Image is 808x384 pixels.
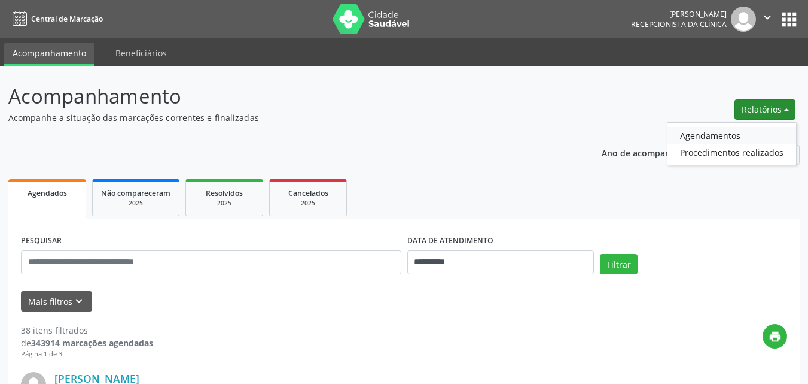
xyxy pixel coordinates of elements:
button:  [756,7,779,32]
a: Beneficiários [107,43,175,64]
button: Mais filtroskeyboard_arrow_down [21,291,92,312]
span: Não compareceram [101,188,170,198]
a: Procedimentos realizados [667,144,796,161]
i: keyboard_arrow_down [72,295,86,308]
a: Agendamentos [667,127,796,144]
i:  [761,11,774,24]
img: img [731,7,756,32]
p: Acompanhamento [8,81,562,111]
a: Central de Marcação [8,9,103,29]
button: apps [779,9,800,30]
span: Agendados [28,188,67,198]
p: Ano de acompanhamento [602,145,708,160]
span: Cancelados [288,188,328,198]
label: PESQUISAR [21,232,62,250]
span: Resolvidos [206,188,243,198]
a: Acompanhamento [4,43,94,66]
div: 2025 [101,199,170,208]
span: Central de Marcação [31,14,103,24]
div: 2025 [194,199,254,208]
div: 2025 [278,199,338,208]
div: de [21,337,153,349]
div: [PERSON_NAME] [631,9,727,19]
p: Acompanhe a situação das marcações correntes e finalizadas [8,111,562,124]
button: Filtrar [600,254,638,274]
ul: Relatórios [667,122,797,165]
strong: 343914 marcações agendadas [31,337,153,349]
div: 38 itens filtrados [21,324,153,337]
span: Recepcionista da clínica [631,19,727,29]
label: DATA DE ATENDIMENTO [407,232,493,250]
button: print [763,324,787,349]
i: print [769,330,782,343]
button: Relatórios [734,99,795,120]
div: Página 1 de 3 [21,349,153,359]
